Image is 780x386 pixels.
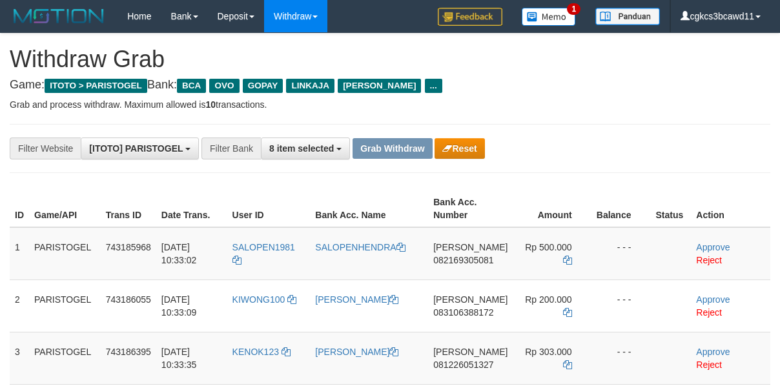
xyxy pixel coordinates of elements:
[425,79,442,93] span: ...
[29,332,101,384] td: PARISTOGEL
[232,242,295,265] a: SALOPEN1981
[106,347,151,357] span: 743186395
[106,294,151,305] span: 743186055
[696,307,722,318] a: Reject
[428,190,513,227] th: Bank Acc. Number
[29,190,101,227] th: Game/API
[201,137,261,159] div: Filter Bank
[45,79,147,93] span: ITOTO > PARISTOGEL
[205,99,216,110] strong: 10
[315,242,405,252] a: SALOPENHENDRA
[563,255,572,265] a: Copy 500000 to clipboard
[433,307,493,318] span: Copy 083106388172 to clipboard
[29,227,101,280] td: PARISTOGEL
[10,98,770,111] p: Grab and process withdraw. Maximum allowed is transactions.
[438,8,502,26] img: Feedback.jpg
[10,279,29,332] td: 2
[286,79,334,93] span: LINKAJA
[591,227,651,280] td: - - -
[232,242,295,252] span: SALOPEN1981
[338,79,421,93] span: [PERSON_NAME]
[29,279,101,332] td: PARISTOGEL
[353,138,432,159] button: Grab Withdraw
[696,360,722,370] a: Reject
[433,347,508,357] span: [PERSON_NAME]
[522,8,576,26] img: Button%20Memo.svg
[691,190,770,227] th: Action
[10,137,81,159] div: Filter Website
[232,347,279,357] span: KENOK123
[595,8,660,25] img: panduan.png
[106,242,151,252] span: 743185968
[101,190,156,227] th: Trans ID
[696,294,730,305] a: Approve
[232,347,291,357] a: KENOK123
[10,227,29,280] td: 1
[433,242,508,252] span: [PERSON_NAME]
[315,347,398,357] a: [PERSON_NAME]
[433,255,493,265] span: Copy 082169305081 to clipboard
[156,190,227,227] th: Date Trans.
[232,294,285,305] span: KIWONG100
[567,3,580,15] span: 1
[10,190,29,227] th: ID
[433,294,508,305] span: [PERSON_NAME]
[10,79,770,92] h4: Game: Bank:
[696,255,722,265] a: Reject
[10,46,770,72] h1: Withdraw Grab
[315,294,398,305] a: [PERSON_NAME]
[525,242,571,252] span: Rp 500.000
[177,79,206,93] span: BCA
[232,294,297,305] a: KIWONG100
[243,79,283,93] span: GOPAY
[269,143,334,154] span: 8 item selected
[209,79,239,93] span: OVO
[591,332,651,384] td: - - -
[696,347,730,357] a: Approve
[651,190,692,227] th: Status
[227,190,311,227] th: User ID
[81,137,199,159] button: [ITOTO] PARISTOGEL
[161,347,197,370] span: [DATE] 10:33:35
[525,294,571,305] span: Rp 200.000
[563,360,572,370] a: Copy 303000 to clipboard
[433,360,493,370] span: Copy 081226051327 to clipboard
[261,137,350,159] button: 8 item selected
[591,279,651,332] td: - - -
[696,242,730,252] a: Approve
[161,294,197,318] span: [DATE] 10:33:09
[513,190,591,227] th: Amount
[563,307,572,318] a: Copy 200000 to clipboard
[161,242,197,265] span: [DATE] 10:33:02
[10,6,108,26] img: MOTION_logo.png
[525,347,571,357] span: Rp 303.000
[435,138,484,159] button: Reset
[10,332,29,384] td: 3
[591,190,651,227] th: Balance
[89,143,183,154] span: [ITOTO] PARISTOGEL
[310,190,428,227] th: Bank Acc. Name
